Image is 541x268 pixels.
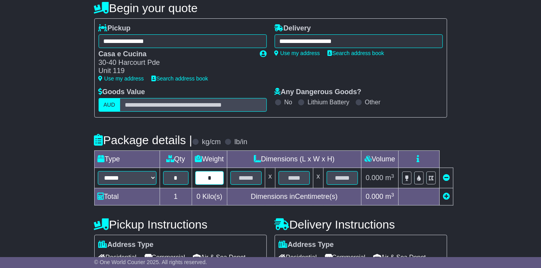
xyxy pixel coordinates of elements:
td: Kilo(s) [192,188,227,205]
td: Weight [192,151,227,168]
td: Total [94,188,160,205]
div: Casa e Cucina [99,50,252,59]
span: 0 [196,193,200,200]
h4: Delivery Instructions [275,218,447,231]
td: Qty [160,151,192,168]
span: Commercial [325,251,365,263]
span: Air & Sea Depot [373,251,426,263]
td: Dimensions (L x W x H) [227,151,361,168]
label: Delivery [275,24,311,33]
td: Type [94,151,160,168]
h4: Begin your quote [94,2,447,14]
td: Volume [361,151,399,168]
label: Goods Value [99,88,145,96]
a: Use my address [99,75,144,82]
span: m [385,174,394,182]
td: 1 [160,188,192,205]
sup: 3 [391,192,394,198]
h4: Package details | [94,134,192,147]
label: No [284,98,292,106]
sup: 3 [391,173,394,179]
h4: Pickup Instructions [94,218,267,231]
td: x [313,168,324,188]
label: Other [365,98,381,106]
label: Any Dangerous Goods? [275,88,361,96]
label: lb/in [234,138,247,147]
span: m [385,193,394,200]
label: Pickup [99,24,131,33]
span: 0.000 [366,174,383,182]
a: Add new item [443,193,450,200]
span: Commercial [144,251,185,263]
a: Use my address [275,50,320,56]
span: © One World Courier 2025. All rights reserved. [94,259,207,265]
a: Search address book [152,75,208,82]
label: Address Type [279,241,334,249]
td: x [265,168,275,188]
span: Residential [279,251,317,263]
label: kg/cm [202,138,221,147]
span: Air & Sea Depot [193,251,246,263]
label: AUD [99,98,120,112]
a: Search address book [328,50,384,56]
span: 0.000 [366,193,383,200]
div: 30-40 Harcourt Pde [99,59,252,67]
label: Address Type [99,241,154,249]
a: Remove this item [443,174,450,182]
label: Lithium Battery [307,98,349,106]
span: Residential [99,251,137,263]
div: Unit 119 [99,67,252,75]
td: Dimensions in Centimetre(s) [227,188,361,205]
